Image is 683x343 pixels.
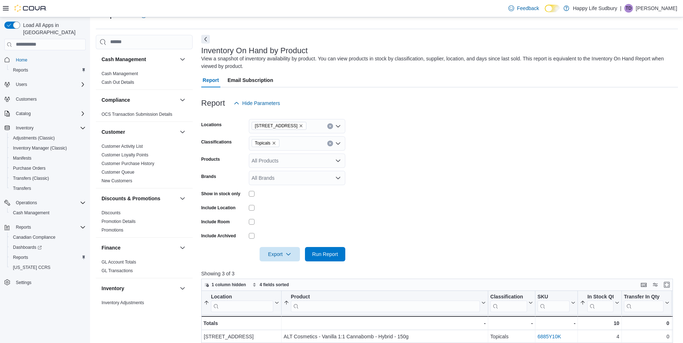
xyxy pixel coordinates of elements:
h3: Finance [102,244,121,251]
p: Happy Life Sudbury [573,4,617,13]
a: Discounts [102,210,121,215]
button: Discounts & Promotions [102,195,177,202]
button: Display options [651,280,660,289]
span: Customer Purchase History [102,161,154,166]
div: 4 [580,332,619,341]
span: Customers [13,95,86,104]
div: Location [211,293,273,312]
span: Email Subscription [228,73,273,87]
button: Operations [13,198,40,207]
label: Locations [201,122,222,128]
span: Inventory [13,124,86,132]
div: Location [211,293,273,300]
div: 10 [580,319,619,328]
span: Hide Parameters [242,100,280,107]
label: Products [201,156,220,162]
span: Run Report [312,251,338,258]
a: Reports [10,253,31,262]
button: Hide Parameters [231,96,283,110]
span: New Customers [102,178,132,184]
button: Finance [102,244,177,251]
a: Inventory Manager (Classic) [10,144,70,152]
span: Users [16,82,27,87]
span: OCS Transaction Submission Details [102,111,172,117]
a: Promotion Details [102,219,136,224]
span: Cash Management [102,71,138,77]
button: Manifests [7,153,89,163]
button: Catalog [1,109,89,119]
button: Reports [7,65,89,75]
a: Manifests [10,154,34,163]
div: In Stock Qty [587,293,614,300]
span: Load All Apps in [GEOGRAPHIC_DATA] [20,22,86,36]
h3: Discounts & Promotions [102,195,160,202]
div: View a snapshot of inventory availability by product. You can view products in stock by classific... [201,55,674,70]
span: Reports [13,223,86,232]
span: Purchase Orders [10,164,86,173]
button: Customer [102,128,177,136]
button: Cash Management [102,56,177,63]
button: Users [1,79,89,90]
button: Open list of options [335,158,341,164]
input: Dark Mode [545,5,560,12]
button: Operations [1,198,89,208]
button: SKU [538,293,576,312]
div: Transfer In Qty [624,293,664,312]
a: GL Transactions [102,268,133,273]
span: Topicals [255,140,270,147]
span: Inventory Adjustments [102,300,144,306]
span: Export [264,247,296,261]
a: Adjustments (Classic) [10,134,58,142]
button: Inventory Manager (Classic) [7,143,89,153]
span: Manifests [13,155,31,161]
span: Promotions [102,227,123,233]
h3: Compliance [102,96,130,104]
span: [US_STATE] CCRS [13,265,50,270]
div: ALT Cosmetics - Vanilla 1:1 Cannabomb - Hybrid - 150g [284,332,486,341]
a: Purchase Orders [10,164,49,173]
button: Inventory [102,285,177,292]
div: Trevor Drouin [624,4,633,13]
span: Topicals [252,139,279,147]
span: Catalog [13,109,86,118]
button: Classification [490,293,533,312]
span: Operations [13,198,86,207]
a: GL Account Totals [102,260,136,265]
span: Home [13,55,86,64]
span: Washington CCRS [10,263,86,272]
span: Dashboards [10,243,86,252]
button: Inventory [13,124,36,132]
a: Customers [13,95,40,104]
div: Topicals [490,332,533,341]
button: Enter fullscreen [662,280,671,289]
span: Settings [16,280,31,285]
button: 4 fields sorted [250,280,292,289]
span: Users [13,80,86,89]
a: Transfers [10,184,34,193]
button: Transfer In Qty [624,293,669,312]
span: Reports [10,66,86,74]
a: Reports [10,66,31,74]
div: Transfer In Qty [624,293,664,300]
button: Discounts & Promotions [178,194,187,203]
label: Include Room [201,219,230,225]
div: SKU URL [538,293,570,312]
span: Operations [16,200,37,206]
button: In Stock Qty [580,293,619,312]
a: [US_STATE] CCRS [10,263,53,272]
span: Adjustments (Classic) [13,135,55,141]
button: Cash Management [178,55,187,64]
span: [STREET_ADDRESS] [255,122,298,129]
div: Discounts & Promotions [96,209,193,237]
span: Settings [13,278,86,287]
p: Showing 3 of 3 [201,270,678,277]
span: Reports [16,224,31,230]
span: Reports [10,253,86,262]
span: Inventory Manager (Classic) [13,145,67,151]
a: Customer Purchase History [102,161,154,166]
label: Brands [201,174,216,179]
button: Customers [1,94,89,104]
button: Keyboard shortcuts [639,280,648,289]
span: Canadian Compliance [10,233,86,242]
a: New Customers [102,178,132,183]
